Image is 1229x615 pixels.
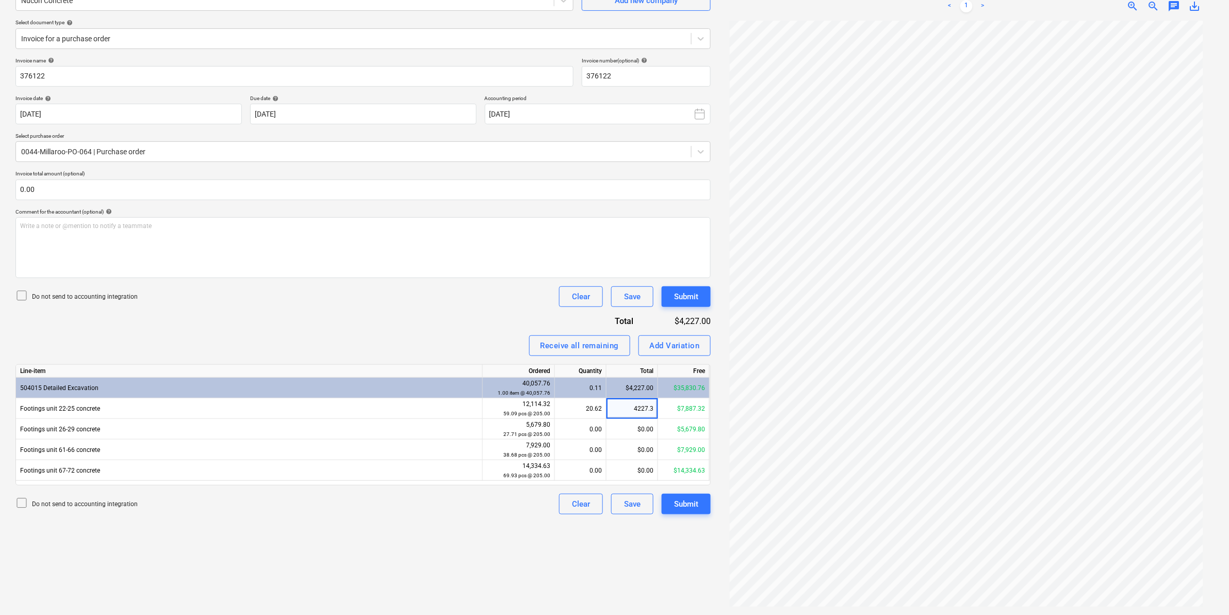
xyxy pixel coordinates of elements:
p: Do not send to accounting integration [32,293,138,301]
button: Clear [559,286,603,307]
button: Submit [662,286,711,307]
span: 504015 Detailed Excavation [20,384,99,392]
div: $35,830.76 [658,378,710,398]
div: Footings unit 26-29 concrete [16,419,483,440]
p: Select purchase order [15,133,711,141]
button: Save [611,286,653,307]
div: 0.00 [559,460,602,481]
div: 40,057.76 [487,379,550,398]
div: $0.00 [607,440,658,460]
div: 0.00 [559,440,602,460]
div: Invoice name [15,57,573,64]
div: Free [658,365,710,378]
p: Do not send to accounting integration [32,500,138,509]
div: Ordered [483,365,555,378]
button: Save [611,494,653,514]
input: Due date not specified [250,104,477,124]
div: Quantity [555,365,607,378]
div: Clear [572,290,590,303]
span: help [270,95,278,102]
div: 7,929.00 [487,441,550,460]
div: 0.11 [559,378,602,398]
div: Line-item [16,365,483,378]
div: Footings unit 67-72 concrete [16,460,483,481]
div: Save [624,290,641,303]
input: Invoice number [582,66,711,87]
p: Accounting period [485,95,711,104]
span: help [64,20,73,26]
div: $0.00 [607,460,658,481]
small: 59.09 pcs @ 205.00 [503,411,550,416]
div: Footings unit 22-25 concrete [16,398,483,419]
span: help [43,95,51,102]
input: Invoice date not specified [15,104,242,124]
div: $5,679.80 [658,419,710,440]
div: $0.00 [607,419,658,440]
input: Invoice name [15,66,573,87]
div: Invoice number (optional) [582,57,711,64]
div: $4,227.00 [650,315,711,327]
div: 20.62 [559,398,602,419]
div: 0.00 [559,419,602,440]
div: Total [577,315,650,327]
button: Clear [559,494,603,514]
p: Invoice total amount (optional) [15,170,711,179]
small: 1.00 item @ 40,057.76 [498,390,550,396]
small: 38.68 pcs @ 205.00 [503,452,550,458]
div: 12,114.32 [487,399,550,418]
button: Receive all remaining [529,335,630,356]
div: Add Variation [650,339,700,352]
button: Submit [662,494,711,514]
div: Clear [572,497,590,511]
span: help [639,57,647,63]
input: Invoice total amount (optional) [15,180,711,200]
div: 5,679.80 [487,420,550,439]
div: Save [624,497,641,511]
div: Select document type [15,19,711,26]
button: [DATE] [485,104,711,124]
span: help [46,57,54,63]
div: $4,227.00 [607,378,658,398]
div: 14,334.63 [487,461,550,480]
small: 69.93 pcs @ 205.00 [503,473,550,478]
div: $7,929.00 [658,440,710,460]
div: $14,334.63 [658,460,710,481]
div: $7,887.32 [658,398,710,419]
div: Submit [674,497,698,511]
div: Receive all remaining [540,339,619,352]
button: Add Variation [638,335,711,356]
div: Total [607,365,658,378]
div: Footings unit 61-66 concrete [16,440,483,460]
div: Submit [674,290,698,303]
span: help [104,208,112,215]
div: Due date [250,95,477,102]
div: Invoice date [15,95,242,102]
small: 27.71 pcs @ 205.00 [503,431,550,437]
div: Comment for the accountant (optional) [15,208,711,215]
